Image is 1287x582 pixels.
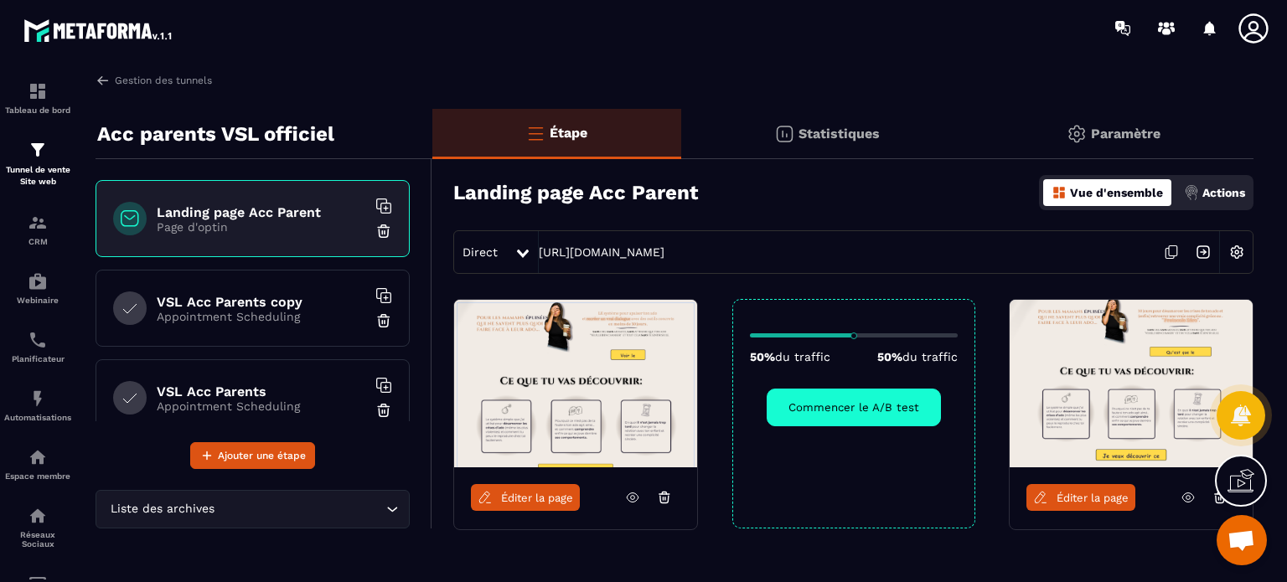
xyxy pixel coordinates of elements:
[877,350,958,363] p: 50%
[4,376,71,435] a: automationsautomationsAutomatisations
[157,204,366,220] h6: Landing page Acc Parent
[1184,185,1199,200] img: actions.d6e523a2.png
[471,484,580,511] a: Éditer la page
[4,69,71,127] a: formationformationTableau de bord
[1217,515,1267,565] div: Ouvrir le chat
[463,245,498,259] span: Direct
[1057,492,1129,504] span: Éditer la page
[96,73,212,88] a: Gestion des tunnels
[23,15,174,45] img: logo
[902,350,958,363] span: du traffic
[453,181,698,204] h3: Landing page Acc Parent
[28,140,48,160] img: formation
[454,300,697,467] img: image
[1067,124,1087,144] img: setting-gr.5f69749f.svg
[1187,236,1219,268] img: arrow-next.bcc2205e.svg
[774,124,794,144] img: stats.20deebd0.svg
[799,126,880,142] p: Statistiques
[375,402,392,419] img: trash
[106,500,218,518] span: Liste des archives
[4,413,71,422] p: Automatisations
[4,106,71,115] p: Tableau de bord
[96,490,410,528] div: Search for option
[28,271,48,291] img: automations
[775,350,830,363] span: du traffic
[4,200,71,259] a: formationformationCRM
[96,73,111,88] img: arrow
[28,81,48,101] img: formation
[157,399,366,413] p: Appointment Scheduling
[157,220,366,234] p: Page d'optin
[218,447,306,464] span: Ajouter une étape
[4,317,71,376] a: schedulerschedulerPlanificateur
[750,350,830,363] p: 50%
[28,447,48,467] img: automations
[28,213,48,233] img: formation
[501,492,573,504] span: Éditer la page
[1221,236,1253,268] img: setting-w.858f3a88.svg
[375,223,392,239] img: trash
[28,506,48,526] img: social-network
[28,389,48,409] img: automations
[157,294,366,310] h6: VSL Acc Parents copy
[4,530,71,549] p: Réseaux Sociaux
[218,500,382,518] input: Search for option
[4,259,71,317] a: automationsautomationsWebinaire
[1070,186,1163,199] p: Vue d'ensemble
[1010,300,1253,467] img: image
[4,237,71,246] p: CRM
[157,384,366,399] h6: VSL Acc Parents
[1026,484,1135,511] a: Éditer la page
[4,127,71,200] a: formationformationTunnel de vente Site web
[375,312,392,329] img: trash
[157,310,366,323] p: Appointment Scheduling
[525,123,545,143] img: bars-o.4a397970.svg
[1052,185,1067,200] img: dashboard-orange.40269519.svg
[550,125,587,141] p: Étape
[4,164,71,188] p: Tunnel de vente Site web
[97,117,334,151] p: Acc parents VSL officiel
[767,389,941,426] button: Commencer le A/B test
[190,442,315,469] button: Ajouter une étape
[4,435,71,493] a: automationsautomationsEspace membre
[1202,186,1245,199] p: Actions
[4,471,71,481] p: Espace membre
[4,296,71,305] p: Webinaire
[28,330,48,350] img: scheduler
[1091,126,1160,142] p: Paramètre
[539,245,664,259] a: [URL][DOMAIN_NAME]
[4,354,71,363] p: Planificateur
[4,493,71,561] a: social-networksocial-networkRéseaux Sociaux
